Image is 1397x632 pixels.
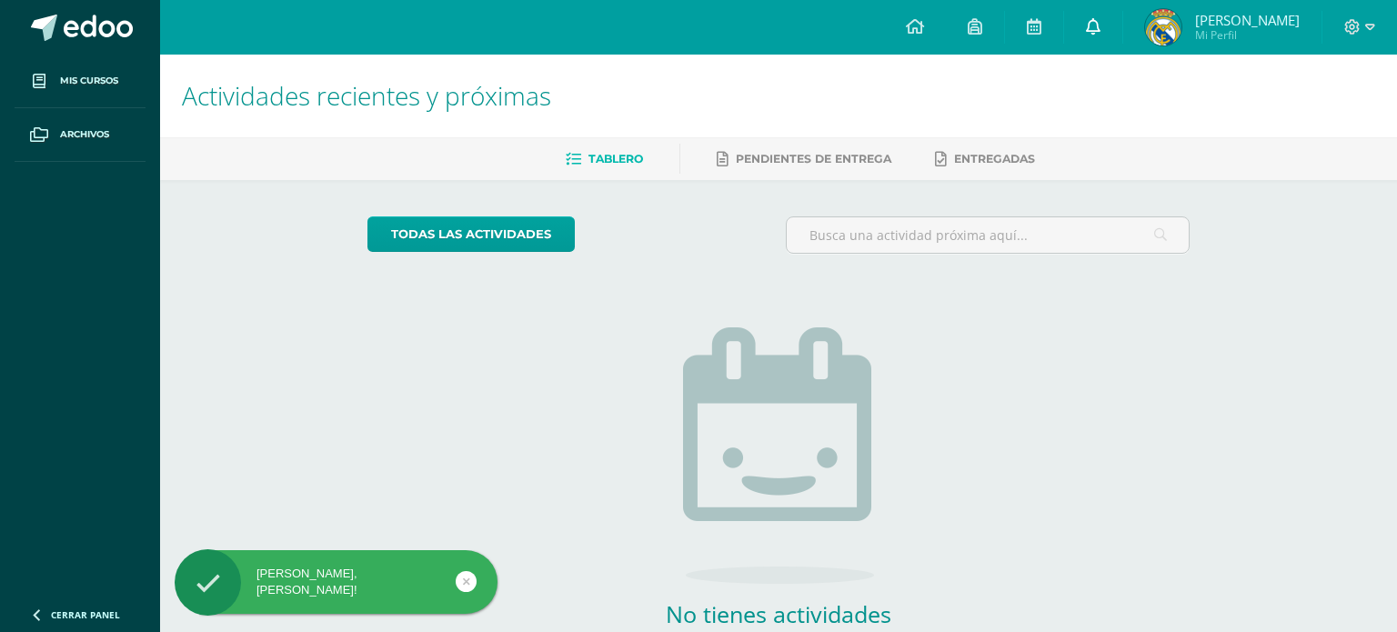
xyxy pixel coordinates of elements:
[597,598,960,629] h2: No tienes actividades
[717,145,891,174] a: Pendientes de entrega
[60,74,118,88] span: Mis cursos
[367,216,575,252] a: todas las Actividades
[51,608,120,621] span: Cerrar panel
[1195,27,1300,43] span: Mi Perfil
[15,55,146,108] a: Mis cursos
[566,145,643,174] a: Tablero
[954,152,1035,166] span: Entregadas
[787,217,1190,253] input: Busca una actividad próxima aquí...
[736,152,891,166] span: Pendientes de entrega
[60,127,109,142] span: Archivos
[588,152,643,166] span: Tablero
[175,566,497,598] div: [PERSON_NAME], [PERSON_NAME]!
[1145,9,1181,45] img: e299d90873c147fba691d3f9f375c086.png
[683,327,874,584] img: no_activities.png
[182,78,551,113] span: Actividades recientes y próximas
[15,108,146,162] a: Archivos
[1195,11,1300,29] span: [PERSON_NAME]
[935,145,1035,174] a: Entregadas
